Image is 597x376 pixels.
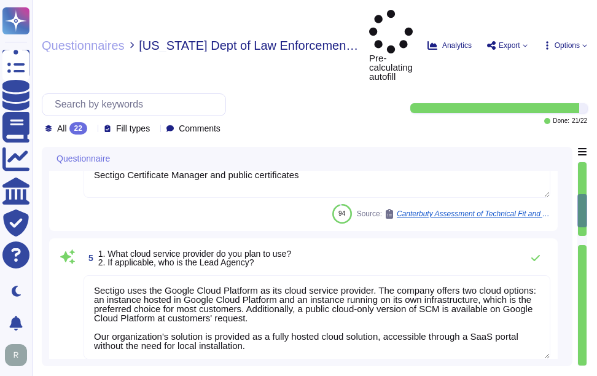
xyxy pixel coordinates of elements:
[5,344,27,366] img: user
[499,42,520,49] span: Export
[427,41,472,50] button: Analytics
[338,210,345,217] span: 94
[84,160,550,198] textarea: Sectigo Certificate Manager and public certificates
[369,10,413,81] span: Pre-calculating autofill
[553,118,569,124] span: Done:
[42,39,125,52] span: Questionnaires
[69,122,87,135] div: 22
[139,39,359,52] span: [US_STATE] Dept of Law Enforcement - 20190919 FDLE Cloud Implementation Plan
[442,42,472,49] span: Analytics
[2,342,36,369] button: user
[179,124,220,133] span: Comments
[57,154,110,163] span: Questionnaire
[84,275,550,359] textarea: Sectigo uses the Google Cloud Platform as its cloud service provider. The company offers two clou...
[555,42,580,49] span: Options
[397,210,550,217] span: Canterbuty Assessment of Technical Fit and Adherence to UK DPA 2018
[116,124,150,133] span: Fill types
[49,94,225,116] input: Search by keywords
[98,249,291,267] span: 1. What cloud service provider do you plan to use? 2. If applicable, who is the Lead Agency?
[57,124,67,133] span: All
[357,209,550,219] span: Source:
[84,254,93,262] span: 5
[572,118,587,124] span: 21 / 22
